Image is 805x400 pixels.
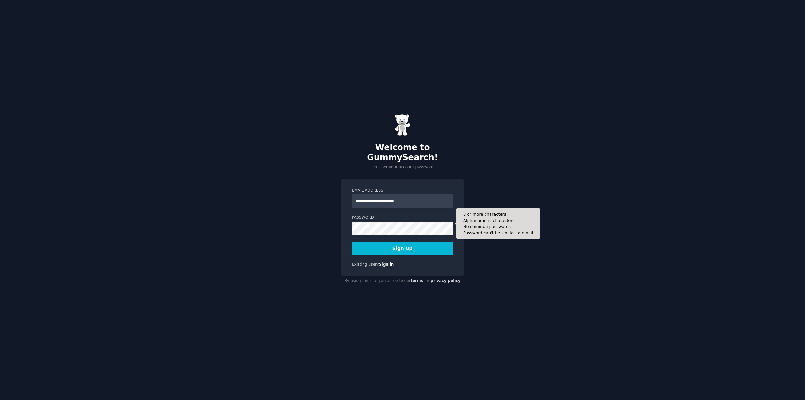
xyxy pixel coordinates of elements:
a: privacy policy [430,279,461,283]
label: Password [352,215,453,221]
div: By using this site you agree to our and [341,276,464,286]
label: Email Address [352,188,453,194]
button: Sign up [352,242,453,255]
p: Let's set your account password [341,165,464,170]
a: terms [411,279,423,283]
h2: Welcome to GummySearch! [341,143,464,162]
img: Gummy Bear [395,114,410,136]
span: Existing user? [352,262,379,267]
a: Sign in [379,262,394,267]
